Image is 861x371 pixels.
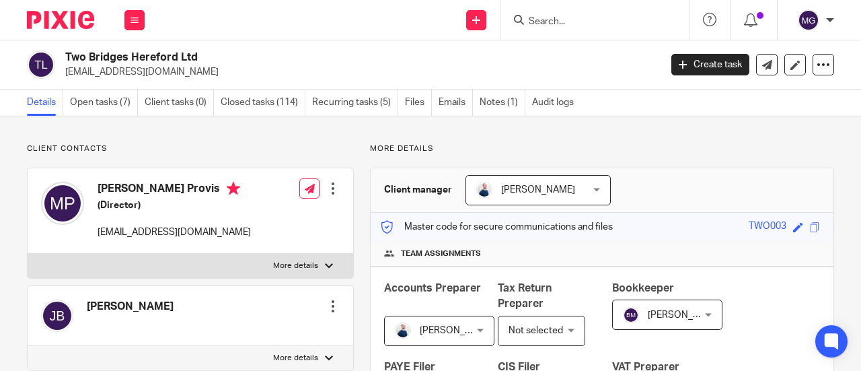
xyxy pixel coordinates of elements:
[221,90,305,116] a: Closed tasks (114)
[381,220,613,234] p: Master code for secure communications and files
[312,90,398,116] a: Recurring tasks (5)
[476,182,492,198] img: MC_T&CO-3.jpg
[509,326,563,335] span: Not selected
[498,283,552,309] span: Tax Return Preparer
[41,182,84,225] img: svg%3E
[27,50,55,79] img: svg%3E
[27,143,354,154] p: Client contacts
[70,90,138,116] a: Open tasks (7)
[405,90,432,116] a: Files
[527,16,648,28] input: Search
[370,143,834,154] p: More details
[27,90,63,116] a: Details
[749,220,786,235] div: TWO003
[420,326,494,335] span: [PERSON_NAME]
[384,283,481,294] span: Accounts Preparer
[384,183,452,197] h3: Client manager
[798,9,819,31] img: svg%3E
[671,54,749,75] a: Create task
[501,185,575,195] span: [PERSON_NAME]
[273,261,318,271] p: More details
[98,226,251,239] p: [EMAIL_ADDRESS][DOMAIN_NAME]
[480,90,525,116] a: Notes (1)
[98,199,251,212] h5: (Director)
[612,283,674,294] span: Bookkeeper
[623,307,639,323] img: svg%3E
[41,300,73,332] img: svg%3E
[87,300,174,314] h4: [PERSON_NAME]
[439,90,473,116] a: Emails
[98,182,251,199] h4: [PERSON_NAME] Provis
[532,90,581,116] a: Audit logs
[273,353,318,364] p: More details
[227,182,240,195] i: Primary
[401,248,481,259] span: Team assignments
[395,323,411,339] img: MC_T&CO-3.jpg
[145,90,214,116] a: Client tasks (0)
[27,11,94,29] img: Pixie
[65,65,651,79] p: [EMAIL_ADDRESS][DOMAIN_NAME]
[65,50,534,65] h2: Two Bridges Hereford Ltd
[648,310,722,320] span: [PERSON_NAME]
